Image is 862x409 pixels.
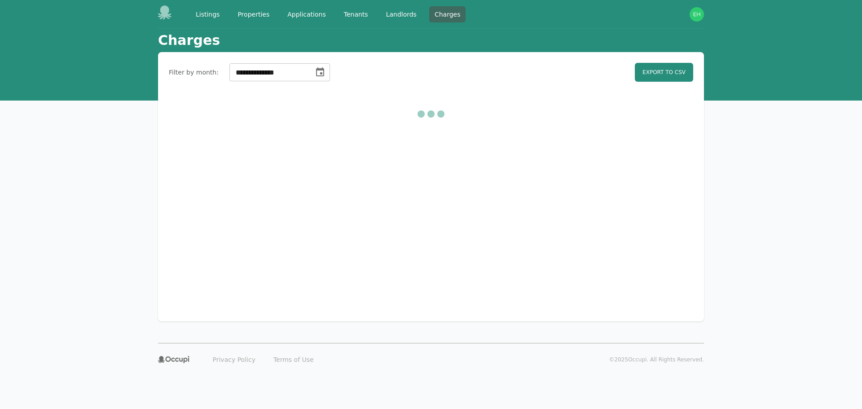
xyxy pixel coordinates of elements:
[311,63,329,81] button: Choose date, selected date is Sep 1, 2025
[169,68,219,77] label: Filter by month:
[381,6,422,22] a: Landlords
[232,6,275,22] a: Properties
[268,352,319,367] a: Terms of Use
[158,32,220,48] h1: Charges
[282,6,331,22] a: Applications
[609,356,704,363] p: © 2025 Occupi. All Rights Reserved.
[190,6,225,22] a: Listings
[429,6,466,22] a: Charges
[635,63,693,82] a: Export to CSV
[207,352,261,367] a: Privacy Policy
[339,6,374,22] a: Tenants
